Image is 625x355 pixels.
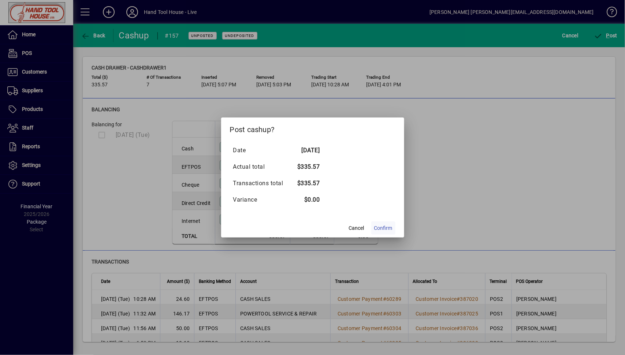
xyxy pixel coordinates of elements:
td: Date [233,142,291,158]
td: $0.00 [291,191,320,208]
td: $335.57 [291,158,320,175]
td: [DATE] [291,142,320,158]
td: $335.57 [291,175,320,191]
h2: Post cashup? [221,117,404,139]
button: Cancel [345,221,368,235]
span: Cancel [349,224,364,232]
td: Variance [233,191,291,208]
td: Actual total [233,158,291,175]
td: Transactions total [233,175,291,191]
button: Confirm [371,221,395,235]
span: Confirm [374,224,393,232]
